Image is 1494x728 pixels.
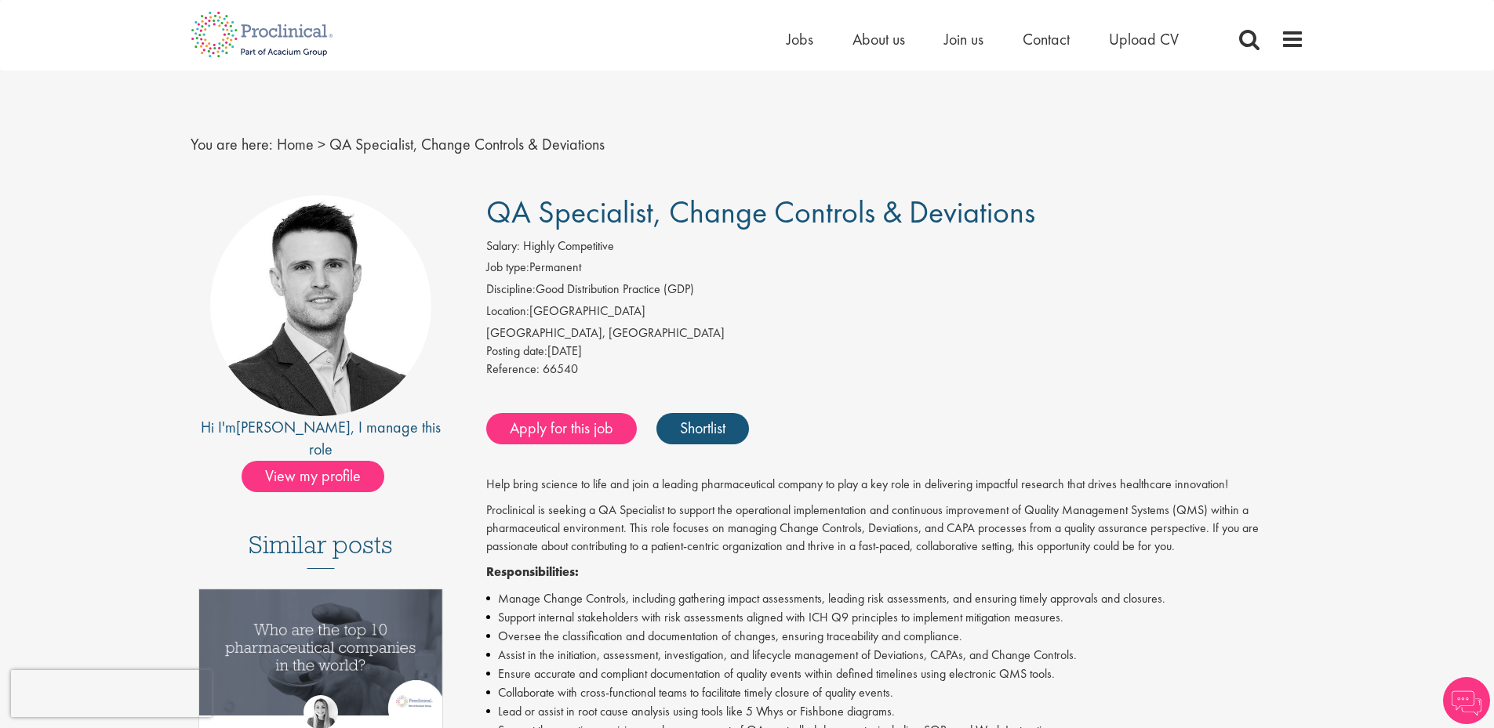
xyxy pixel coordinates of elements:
label: Discipline: [486,281,536,299]
li: Ensure accurate and compliant documentation of quality events within defined timelines using elec... [486,665,1304,683]
label: Reference: [486,360,540,378]
span: View my profile [242,461,384,492]
img: Chatbot [1443,677,1490,724]
img: imeage of recruiter Joshua Godden [210,195,431,416]
li: Permanent [486,259,1304,281]
label: Job type: [486,259,529,277]
span: > [318,134,325,154]
li: Oversee the classification and documentation of changes, ensuring traceability and compliance. [486,627,1304,646]
a: View my profile [242,464,400,484]
span: Posting date: [486,342,547,359]
span: QA Specialist, Change Controls & Deviations [486,192,1035,232]
span: You are here: [191,134,273,154]
li: Support internal stakeholders with risk assessments aligned with ICH Q9 principles to implement m... [486,608,1304,627]
a: Join us [944,29,983,49]
div: Hi I'm , I manage this role [191,416,452,461]
a: Contact [1023,29,1070,49]
a: breadcrumb link [277,134,314,154]
li: Lead or assist in root cause analysis using tools like 5 Whys or Fishbone diagrams. [486,702,1304,721]
span: Highly Competitive [523,237,614,254]
img: Top 10 pharmaceutical companies in the world 2025 [199,589,443,715]
div: [GEOGRAPHIC_DATA], [GEOGRAPHIC_DATA] [486,324,1304,342]
a: Upload CV [1109,29,1179,49]
a: [PERSON_NAME] [236,417,351,437]
a: Apply for this job [486,413,637,444]
span: 66540 [543,360,578,377]
span: QA Specialist, Change Controls & Deviations [329,134,605,154]
h3: Similar posts [249,531,393,569]
li: Good Distribution Practice (GDP) [486,281,1304,302]
p: Help bring science to life and join a leading pharmaceutical company to play a key role in delive... [486,476,1304,494]
a: Jobs [787,29,813,49]
label: Salary: [486,237,520,255]
a: Shortlist [656,413,749,444]
label: Location: [486,302,529,321]
p: Proclinical is seeking a QA Specialist to support the operational implementation and continuous i... [486,502,1304,556]
li: Manage Change Controls, including gathering impact assessments, leading risk assessments, and ens... [486,589,1304,608]
a: Link to a post [199,589,443,728]
li: Assist in the initiation, assessment, investigation, and lifecycle management of Deviations, CAPA... [486,646,1304,665]
a: About us [852,29,905,49]
li: Collaborate with cross-functional teams to facilitate timely closure of quality events. [486,683,1304,702]
iframe: reCAPTCHA [11,670,212,717]
strong: Responsibilities: [486,563,579,580]
li: [GEOGRAPHIC_DATA] [486,302,1304,324]
div: [DATE] [486,342,1304,360]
